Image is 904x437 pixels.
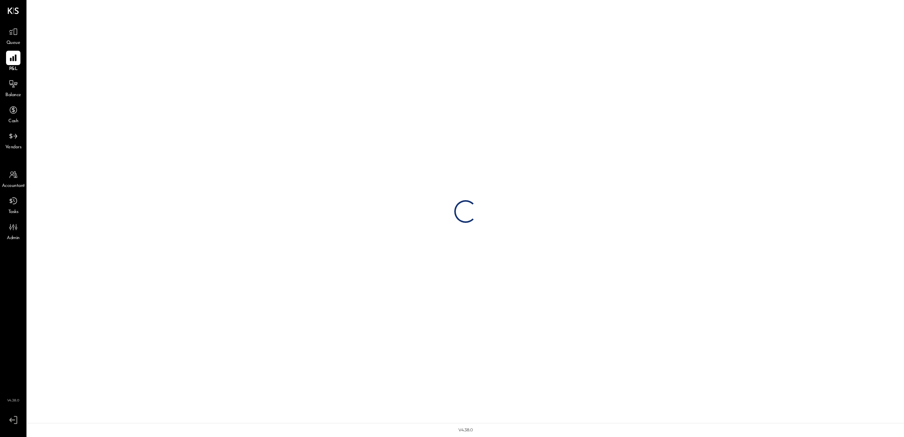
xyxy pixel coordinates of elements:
a: Admin [0,220,26,242]
span: Balance [5,92,21,99]
a: Tasks [0,194,26,216]
span: Cash [8,118,18,125]
a: Accountant [0,168,26,190]
a: Cash [0,103,26,125]
span: Tasks [8,209,19,216]
span: Queue [6,40,20,47]
span: P&L [9,66,18,73]
div: v 4.38.0 [458,427,473,433]
span: Admin [7,235,20,242]
a: P&L [0,51,26,73]
a: Queue [0,25,26,47]
span: Accountant [2,183,25,190]
span: Vendors [5,144,22,151]
a: Vendors [0,129,26,151]
a: Balance [0,77,26,99]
